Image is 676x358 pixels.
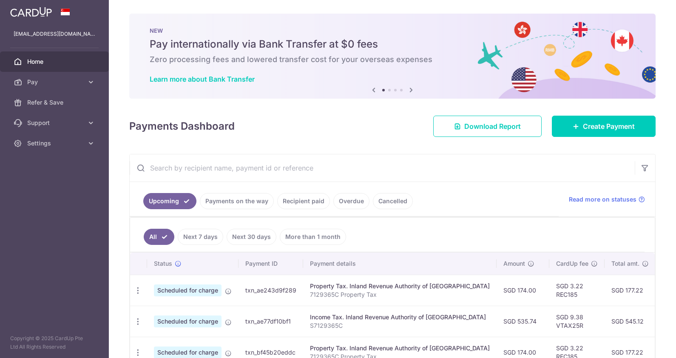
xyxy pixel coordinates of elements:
div: Property Tax. Inland Revenue Authority of [GEOGRAPHIC_DATA] [310,344,490,352]
a: Next 7 days [178,229,223,245]
th: Payment ID [239,253,303,275]
span: Status [154,259,172,268]
input: Search by recipient name, payment id or reference [130,154,635,182]
a: Upcoming [143,193,196,209]
a: Recipient paid [277,193,330,209]
td: SGD 535.74 [497,306,549,337]
span: Refer & Save [27,98,83,107]
span: CardUp fee [556,259,588,268]
p: NEW [150,27,635,34]
div: Property Tax. Inland Revenue Authority of [GEOGRAPHIC_DATA] [310,282,490,290]
h6: Zero processing fees and lowered transfer cost for your overseas expenses [150,54,635,65]
td: txn_ae243d9f289 [239,275,303,306]
a: Cancelled [373,193,413,209]
td: txn_ae77df10bf1 [239,306,303,337]
span: Read more on statuses [569,195,636,204]
a: More than 1 month [280,229,346,245]
h4: Payments Dashboard [129,119,235,134]
span: Total amt. [611,259,639,268]
a: Create Payment [552,116,656,137]
p: [EMAIL_ADDRESS][DOMAIN_NAME] [14,30,95,38]
a: Learn more about Bank Transfer [150,75,255,83]
a: Read more on statuses [569,195,645,204]
td: SGD 9.38 VTAX25R [549,306,605,337]
p: S7129365C [310,321,490,330]
p: 7129365C Property Tax [310,290,490,299]
td: SGD 3.22 REC185 [549,275,605,306]
th: Payment details [303,253,497,275]
span: Amount [503,259,525,268]
span: Create Payment [583,121,635,131]
div: Income Tax. Inland Revenue Authority of [GEOGRAPHIC_DATA] [310,313,490,321]
a: Payments on the way [200,193,274,209]
a: Overdue [333,193,369,209]
td: SGD 174.00 [497,275,549,306]
h5: Pay internationally via Bank Transfer at $0 fees [150,37,635,51]
span: Scheduled for charge [154,315,222,327]
img: Bank transfer banner [129,14,656,99]
td: SGD 545.12 [605,306,657,337]
span: Pay [27,78,83,86]
a: All [144,229,174,245]
a: Next 30 days [227,229,276,245]
span: Home [27,57,83,66]
span: Download Report [464,121,521,131]
span: Scheduled for charge [154,284,222,296]
a: Download Report [433,116,542,137]
img: CardUp [10,7,52,17]
td: SGD 177.22 [605,275,657,306]
span: Settings [27,139,83,148]
span: Support [27,119,83,127]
